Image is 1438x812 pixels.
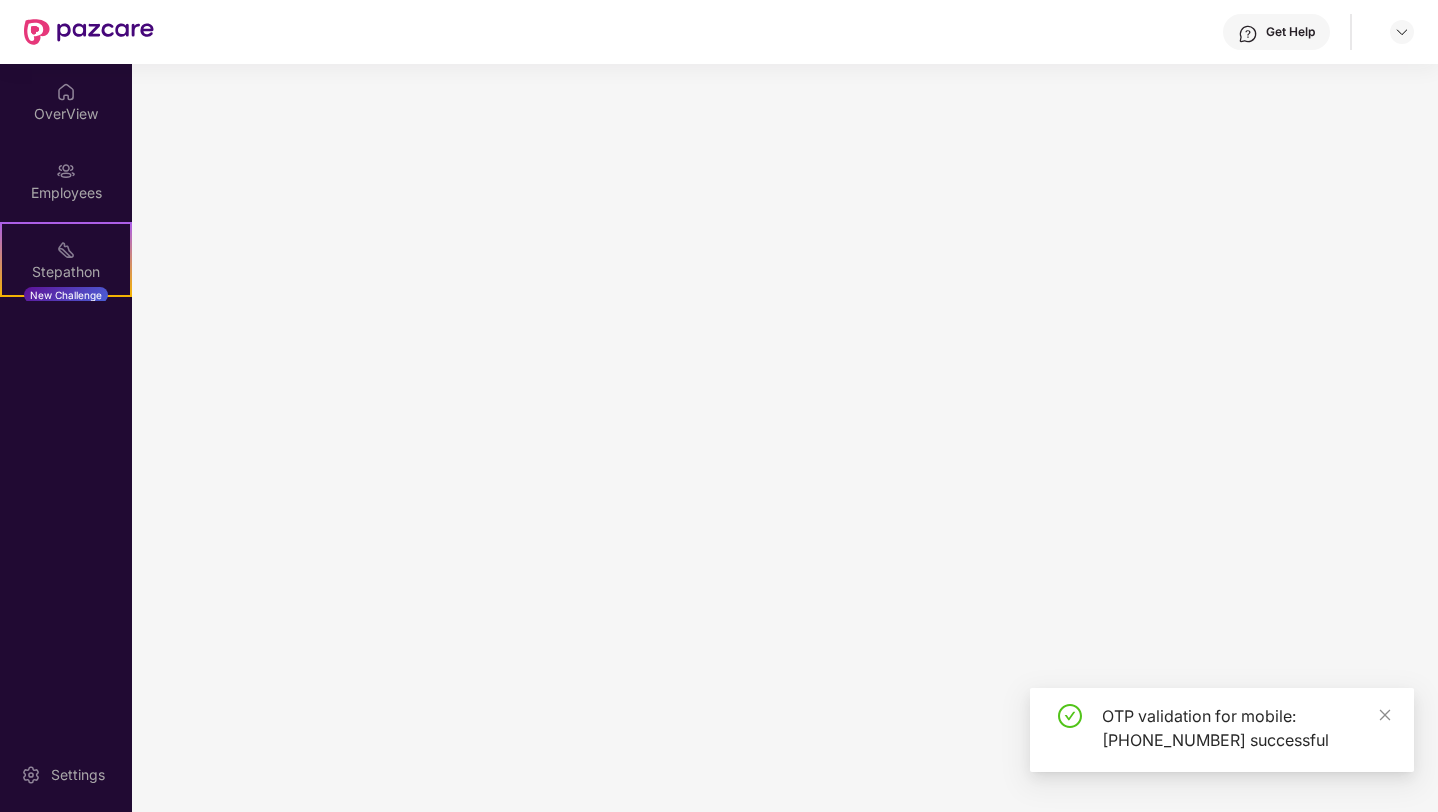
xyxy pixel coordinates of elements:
img: svg+xml;base64,PHN2ZyB4bWxucz0iaHR0cDovL3d3dy53My5vcmcvMjAwMC9zdmciIHdpZHRoPSIyMSIgaGVpZ2h0PSIyMC... [56,240,76,260]
img: New Pazcare Logo [24,19,154,45]
div: OTP validation for mobile: [PHONE_NUMBER] successful [1102,704,1390,752]
div: Get Help [1266,24,1315,40]
img: svg+xml;base64,PHN2ZyBpZD0iSGVscC0zMngzMiIgeG1sbnM9Imh0dHA6Ly93d3cudzMub3JnLzIwMDAvc3ZnIiB3aWR0aD... [1238,24,1258,44]
div: Settings [45,765,111,785]
img: svg+xml;base64,PHN2ZyBpZD0iSG9tZSIgeG1sbnM9Imh0dHA6Ly93d3cudzMub3JnLzIwMDAvc3ZnIiB3aWR0aD0iMjAiIG... [56,82,76,102]
span: close [1378,708,1392,722]
img: svg+xml;base64,PHN2ZyBpZD0iRHJvcGRvd24tMzJ4MzIiIHhtbG5zPSJodHRwOi8vd3d3LnczLm9yZy8yMDAwL3N2ZyIgd2... [1394,24,1410,40]
span: check-circle [1058,704,1082,728]
div: New Challenge [24,287,108,303]
img: svg+xml;base64,PHN2ZyBpZD0iRW1wbG95ZWVzIiB4bWxucz0iaHR0cDovL3d3dy53My5vcmcvMjAwMC9zdmciIHdpZHRoPS... [56,161,76,181]
div: Stepathon [2,262,130,282]
img: svg+xml;base64,PHN2ZyBpZD0iU2V0dGluZy0yMHgyMCIgeG1sbnM9Imh0dHA6Ly93d3cudzMub3JnLzIwMDAvc3ZnIiB3aW... [21,765,41,785]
